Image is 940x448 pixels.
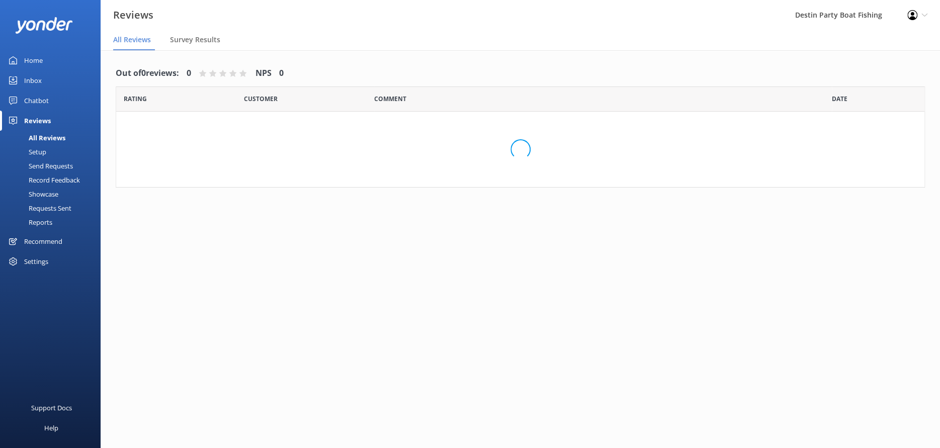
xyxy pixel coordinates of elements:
div: Inbox [24,70,42,91]
a: Reports [6,215,101,229]
a: All Reviews [6,131,101,145]
span: All Reviews [113,35,151,45]
div: Chatbot [24,91,49,111]
h3: Reviews [113,7,153,23]
div: Recommend [24,231,62,251]
div: Help [44,418,58,438]
h4: 0 [187,67,191,80]
a: Requests Sent [6,201,101,215]
a: Setup [6,145,101,159]
a: Record Feedback [6,173,101,187]
span: Date [244,94,278,104]
h4: Out of 0 reviews: [116,67,179,80]
div: Showcase [6,187,58,201]
div: Record Feedback [6,173,80,187]
span: Question [374,94,406,104]
div: Reviews [24,111,51,131]
div: All Reviews [6,131,65,145]
h4: 0 [279,67,284,80]
div: Setup [6,145,46,159]
div: Requests Sent [6,201,71,215]
div: Send Requests [6,159,73,173]
span: Date [832,94,847,104]
div: Home [24,50,43,70]
div: Support Docs [31,398,72,418]
div: Settings [24,251,48,272]
a: Send Requests [6,159,101,173]
a: Showcase [6,187,101,201]
span: Date [124,94,147,104]
h4: NPS [255,67,272,80]
span: Survey Results [170,35,220,45]
div: Reports [6,215,52,229]
img: yonder-white-logo.png [15,17,73,34]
